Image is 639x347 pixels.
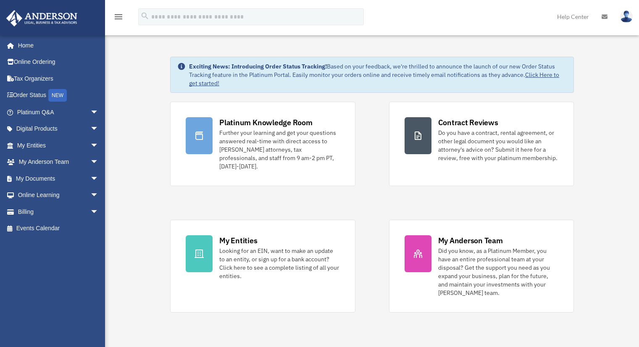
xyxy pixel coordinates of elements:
[170,220,355,313] a: My Entities Looking for an EIN, want to make an update to an entity, or sign up for a bank accoun...
[6,104,111,121] a: Platinum Q&Aarrow_drop_down
[219,129,339,171] div: Further your learning and get your questions answered real-time with direct access to [PERSON_NAM...
[113,15,124,22] a: menu
[6,187,111,204] a: Online Learningarrow_drop_down
[140,11,150,21] i: search
[219,247,339,280] div: Looking for an EIN, want to make an update to an entity, or sign up for a bank account? Click her...
[620,11,633,23] img: User Pic
[90,137,107,154] span: arrow_drop_down
[4,10,80,26] img: Anderson Advisors Platinum Portal
[90,170,107,187] span: arrow_drop_down
[189,71,559,87] a: Click Here to get started!
[189,63,327,70] strong: Exciting News: Introducing Order Status Tracking!
[90,121,107,138] span: arrow_drop_down
[6,137,111,154] a: My Entitiesarrow_drop_down
[438,117,498,128] div: Contract Reviews
[170,102,355,186] a: Platinum Knowledge Room Further your learning and get your questions answered real-time with dire...
[90,104,107,121] span: arrow_drop_down
[90,187,107,204] span: arrow_drop_down
[6,154,111,171] a: My Anderson Teamarrow_drop_down
[6,54,111,71] a: Online Ordering
[389,102,574,186] a: Contract Reviews Do you have a contract, rental agreement, or other legal document you would like...
[6,170,111,187] a: My Documentsarrow_drop_down
[438,129,558,162] div: Do you have a contract, rental agreement, or other legal document you would like an attorney's ad...
[6,220,111,237] a: Events Calendar
[113,12,124,22] i: menu
[189,62,567,87] div: Based on your feedback, we're thrilled to announce the launch of our new Order Status Tracking fe...
[90,203,107,221] span: arrow_drop_down
[6,203,111,220] a: Billingarrow_drop_down
[6,121,111,137] a: Digital Productsarrow_drop_down
[389,220,574,313] a: My Anderson Team Did you know, as a Platinum Member, you have an entire professional team at your...
[6,37,107,54] a: Home
[219,117,313,128] div: Platinum Knowledge Room
[438,247,558,297] div: Did you know, as a Platinum Member, you have an entire professional team at your disposal? Get th...
[6,70,111,87] a: Tax Organizers
[48,89,67,102] div: NEW
[438,235,503,246] div: My Anderson Team
[6,87,111,104] a: Order StatusNEW
[90,154,107,171] span: arrow_drop_down
[219,235,257,246] div: My Entities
